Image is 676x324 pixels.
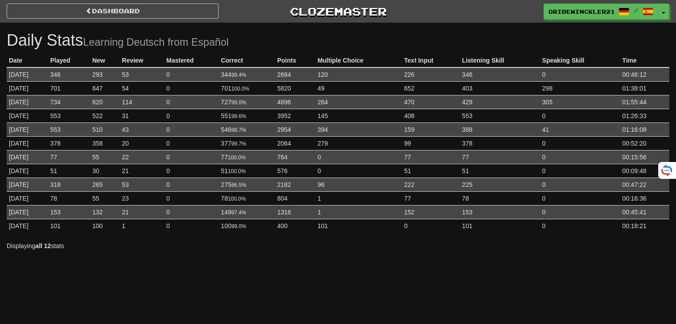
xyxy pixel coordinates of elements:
[402,109,460,122] td: 408
[275,54,316,67] th: Points
[315,150,402,164] td: 0
[90,95,120,109] td: 620
[231,127,246,133] small: 98.7%
[164,54,219,67] th: Mastered
[460,178,540,191] td: 225
[402,67,460,82] td: 226
[275,81,316,95] td: 5820
[7,109,48,122] td: [DATE]
[7,178,48,191] td: [DATE]
[90,81,120,95] td: 647
[275,122,316,136] td: 2954
[120,122,164,136] td: 43
[402,54,460,67] th: Text Input
[540,67,620,82] td: 0
[540,150,620,164] td: 0
[48,219,90,233] td: 101
[315,219,402,233] td: 101
[7,219,48,233] td: [DATE]
[7,164,48,178] td: [DATE]
[164,191,219,205] td: 0
[7,136,48,150] td: [DATE]
[275,109,316,122] td: 3952
[620,191,669,205] td: 00:16:36
[164,122,219,136] td: 0
[402,95,460,109] td: 470
[164,219,219,233] td: 0
[90,67,120,82] td: 293
[620,54,669,67] th: Time
[460,191,540,205] td: 78
[315,67,402,82] td: 120
[620,164,669,178] td: 00:09:48
[315,54,402,67] th: Multiple Choice
[231,86,249,92] small: 100.0%
[275,136,316,150] td: 2064
[7,95,48,109] td: [DATE]
[275,164,316,178] td: 576
[315,109,402,122] td: 145
[7,81,48,95] td: [DATE]
[120,164,164,178] td: 21
[540,178,620,191] td: 0
[120,178,164,191] td: 53
[120,95,164,109] td: 114
[219,178,275,191] td: 275
[620,150,669,164] td: 00:15:56
[540,136,620,150] td: 0
[90,191,120,205] td: 55
[219,136,275,150] td: 377
[460,150,540,164] td: 77
[90,122,120,136] td: 510
[48,191,90,205] td: 78
[460,136,540,150] td: 378
[402,164,460,178] td: 51
[540,109,620,122] td: 0
[219,150,275,164] td: 77
[315,191,402,205] td: 1
[402,205,460,219] td: 152
[120,219,164,233] td: 1
[620,122,669,136] td: 01:16:08
[228,168,246,174] small: 100.0%
[120,150,164,164] td: 22
[219,67,275,82] td: 344
[164,67,219,82] td: 0
[7,241,669,250] div: Displaying stats
[48,136,90,150] td: 378
[402,219,460,233] td: 0
[620,178,669,191] td: 00:47:22
[231,182,246,188] small: 86.5%
[219,95,275,109] td: 727
[164,178,219,191] td: 0
[548,8,614,16] span: OribeWinckler21
[620,67,669,82] td: 00:46:12
[620,136,669,150] td: 00:52:20
[164,81,219,95] td: 0
[460,81,540,95] td: 403
[120,67,164,82] td: 53
[540,54,620,67] th: Speaking Skill
[48,164,90,178] td: 51
[48,81,90,95] td: 701
[120,109,164,122] td: 31
[275,205,316,219] td: 1316
[231,223,246,229] small: 99.0%
[315,122,402,136] td: 394
[620,95,669,109] td: 01:55:44
[90,109,120,122] td: 522
[219,219,275,233] td: 100
[315,178,402,191] td: 96
[402,81,460,95] td: 652
[90,136,120,150] td: 358
[460,109,540,122] td: 553
[48,178,90,191] td: 318
[219,122,275,136] td: 546
[402,122,460,136] td: 159
[7,150,48,164] td: [DATE]
[90,54,120,67] th: New
[402,191,460,205] td: 77
[275,219,316,233] td: 400
[620,219,669,233] td: 00:18:21
[7,191,48,205] td: [DATE]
